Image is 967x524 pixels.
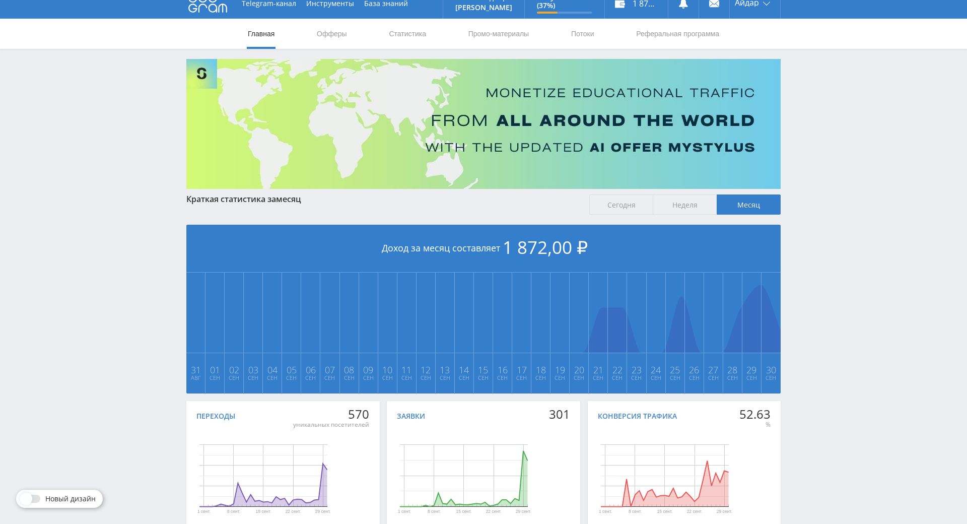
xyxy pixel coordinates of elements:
[717,194,781,215] span: Месяц
[256,509,271,514] text: 15 сент.
[628,374,645,382] span: Сен
[379,374,396,382] span: Сен
[685,366,703,374] span: 26
[716,509,732,514] text: 29 сент.
[657,509,672,514] text: 15 сент.
[302,366,319,374] span: 06
[186,59,781,189] img: Banner
[417,366,435,374] span: 12
[608,374,626,382] span: Сен
[417,374,435,382] span: Сен
[340,374,358,382] span: Сен
[743,366,761,374] span: 29
[516,509,531,514] text: 29 сент.
[494,366,511,374] span: 16
[762,366,780,374] span: 30
[455,366,473,374] span: 14
[513,366,530,374] span: 17
[647,374,665,382] span: Сен
[598,412,677,420] div: Конверсия трафика
[551,366,569,374] span: 19
[187,374,204,382] span: Авг
[186,194,579,204] div: Краткая статистика за
[628,366,645,374] span: 23
[321,366,338,374] span: 07
[513,374,530,382] span: Сен
[293,421,369,429] div: уникальных посетителей
[340,366,358,374] span: 08
[360,366,377,374] span: 09
[227,509,240,514] text: 8 сент.
[739,407,771,421] div: 52.63
[244,366,262,374] span: 03
[503,235,588,259] span: 1 872,00 ₽
[286,509,301,514] text: 22 сент.
[685,374,703,382] span: Сен
[608,366,626,374] span: 22
[398,366,416,374] span: 11
[263,366,281,374] span: 04
[247,19,275,49] a: Главная
[705,366,722,374] span: 27
[653,194,717,215] span: Неделя
[486,509,502,514] text: 22 сент.
[474,366,492,374] span: 15
[398,374,416,382] span: Сен
[589,194,653,215] span: Сегодня
[436,366,454,374] span: 13
[739,421,771,429] div: %
[570,366,588,374] span: 20
[276,193,301,205] span: месяц
[283,366,300,374] span: 05
[45,495,96,503] span: Новый дизайн
[196,412,235,420] div: Переходы
[244,374,262,382] span: Сен
[762,374,780,382] span: Сен
[206,374,224,382] span: Сен
[532,366,549,374] span: 18
[388,19,427,49] a: Статистика
[467,19,530,49] a: Промо-материалы
[315,509,331,514] text: 29 сент.
[724,366,741,374] span: 28
[456,509,472,514] text: 15 сент.
[570,19,595,49] a: Потоки
[598,509,611,514] text: 1 сент.
[705,374,722,382] span: Сен
[724,374,741,382] span: Сен
[428,509,441,514] text: 8 сент.
[187,366,204,374] span: 31
[360,374,377,382] span: Сен
[186,225,781,273] div: Доход за месяц составляет
[283,374,300,382] span: Сен
[398,509,411,514] text: 1 сент.
[455,374,473,382] span: Сен
[225,366,243,374] span: 02
[379,366,396,374] span: 10
[549,407,570,421] div: 301
[686,509,702,514] text: 22 сент.
[225,374,243,382] span: Сен
[302,374,319,382] span: Сен
[197,509,211,514] text: 1 сент.
[321,374,338,382] span: Сен
[316,19,348,49] a: Офферы
[589,366,607,374] span: 21
[474,374,492,382] span: Сен
[589,374,607,382] span: Сен
[532,374,549,382] span: Сен
[263,374,281,382] span: Сен
[551,374,569,382] span: Сен
[570,374,588,382] span: Сен
[397,412,425,420] div: Заявки
[206,366,224,374] span: 01
[436,374,454,382] span: Сен
[628,509,641,514] text: 8 сент.
[455,4,512,12] p: [PERSON_NAME]
[666,374,684,382] span: Сен
[647,366,665,374] span: 24
[666,366,684,374] span: 25
[635,19,720,49] a: Реферальная программа
[494,374,511,382] span: Сен
[293,407,369,421] div: 570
